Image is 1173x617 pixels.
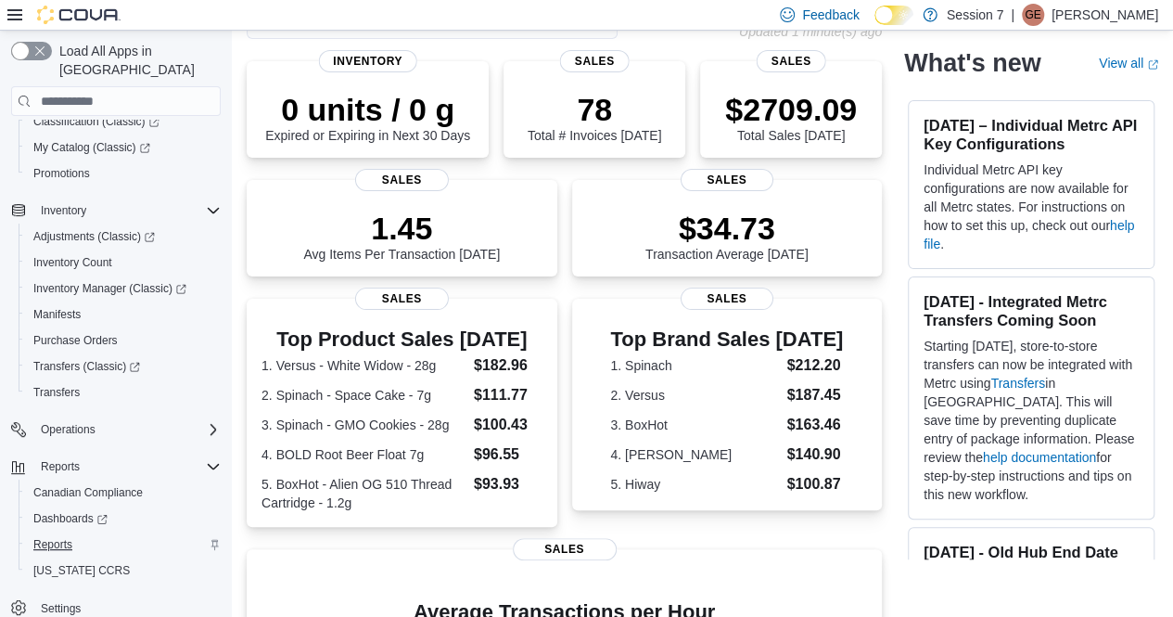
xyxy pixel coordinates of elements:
[1025,4,1040,26] span: GE
[33,199,221,222] span: Inventory
[739,24,882,39] p: Updated 1 minute(s) ago
[19,506,228,532] a: Dashboards
[474,354,542,377] dd: $182.96
[4,198,228,224] button: Inventory
[33,199,94,222] button: Inventory
[33,307,81,322] span: Manifests
[645,210,809,262] div: Transaction Average [DATE]
[26,329,221,352] span: Purchase Orders
[26,482,221,504] span: Canadian Compliance
[26,162,97,185] a: Promotions
[19,353,228,379] a: Transfers (Classic)
[19,558,228,584] button: [US_STATE] CCRS
[983,450,1096,465] a: help documentation
[1099,56,1158,71] a: View allExternal link
[26,355,147,378] a: Transfers (Classic)
[26,277,221,300] span: Inventory Manager (Classic)
[990,376,1045,391] a: Transfers
[681,288,773,310] span: Sales
[610,475,779,494] dt: 5. Hiway
[19,250,228,276] button: Inventory Count
[318,50,417,72] span: Inventory
[19,532,228,558] button: Reports
[786,384,843,406] dd: $187.45
[19,135,228,161] a: My Catalog (Classic)
[26,508,221,530] span: Dashboards
[26,355,221,378] span: Transfers (Classic)
[19,224,228,250] a: Adjustments (Classic)
[26,225,162,248] a: Adjustments (Classic)
[355,169,448,191] span: Sales
[947,4,1003,26] p: Session 7
[528,91,661,143] div: Total # Invoices [DATE]
[303,210,500,262] div: Avg Items Per Transaction [DATE]
[41,601,81,616] span: Settings
[19,302,228,328] button: Manifests
[610,416,779,434] dt: 3. BoxHot
[33,140,150,155] span: My Catalog (Classic)
[681,169,773,191] span: Sales
[26,303,221,326] span: Manifests
[26,162,221,185] span: Promotions
[757,50,826,72] span: Sales
[33,255,112,270] span: Inventory Count
[610,328,843,351] h3: Top Brand Sales [DATE]
[33,333,118,348] span: Purchase Orders
[1147,58,1158,70] svg: External link
[904,48,1040,78] h2: What's new
[610,356,779,375] dt: 1. Spinach
[19,109,228,135] a: Classification (Classic)
[1052,4,1158,26] p: [PERSON_NAME]
[19,276,228,302] a: Inventory Manager (Classic)
[26,559,137,582] a: [US_STATE] CCRS
[26,136,221,159] span: My Catalog (Classic)
[261,356,466,375] dt: 1. Versus - White Widow - 28g
[874,25,875,26] span: Dark Mode
[33,563,130,578] span: [US_STATE] CCRS
[26,251,120,274] a: Inventory Count
[303,210,500,247] p: 1.45
[19,379,228,405] button: Transfers
[33,485,143,500] span: Canadian Compliance
[26,329,125,352] a: Purchase Orders
[474,443,542,466] dd: $96.55
[261,328,542,351] h3: Top Product Sales [DATE]
[26,277,194,300] a: Inventory Manager (Classic)
[33,359,140,374] span: Transfers (Classic)
[33,511,108,526] span: Dashboards
[874,6,913,25] input: Dark Mode
[33,229,155,244] span: Adjustments (Classic)
[52,42,221,79] span: Load All Apps in [GEOGRAPHIC_DATA]
[645,210,809,247] p: $34.73
[786,354,843,377] dd: $212.20
[26,381,221,404] span: Transfers
[924,161,1139,253] p: Individual Metrc API key configurations are now available for all Metrc states. For instructions ...
[725,91,857,143] div: Total Sales [DATE]
[33,385,80,400] span: Transfers
[26,508,115,530] a: Dashboards
[19,480,228,506] button: Canadian Compliance
[26,225,221,248] span: Adjustments (Classic)
[924,337,1139,504] p: Starting [DATE], store-to-store transfers can now be integrated with Metrc using in [GEOGRAPHIC_D...
[474,414,542,436] dd: $100.43
[33,537,72,552] span: Reports
[26,136,158,159] a: My Catalog (Classic)
[265,91,470,143] div: Expired or Expiring in Next 30 Days
[261,445,466,464] dt: 4. BOLD Root Beer Float 7g
[33,166,90,181] span: Promotions
[4,454,228,480] button: Reports
[26,559,221,582] span: Washington CCRS
[261,475,466,512] dt: 5. BoxHot - Alien OG 510 Thread Cartridge - 1.2g
[26,251,221,274] span: Inventory Count
[528,91,661,128] p: 78
[261,416,466,434] dt: 3. Spinach - GMO Cookies - 28g
[1022,4,1044,26] div: George Erotokritou
[19,328,228,353] button: Purchase Orders
[33,281,186,296] span: Inventory Manager (Classic)
[261,386,466,405] dt: 2. Spinach - Space Cake - 7g
[26,533,221,556] span: Reports
[802,6,859,24] span: Feedback
[474,384,542,406] dd: $111.77
[725,91,857,128] p: $2709.09
[37,6,121,24] img: Cova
